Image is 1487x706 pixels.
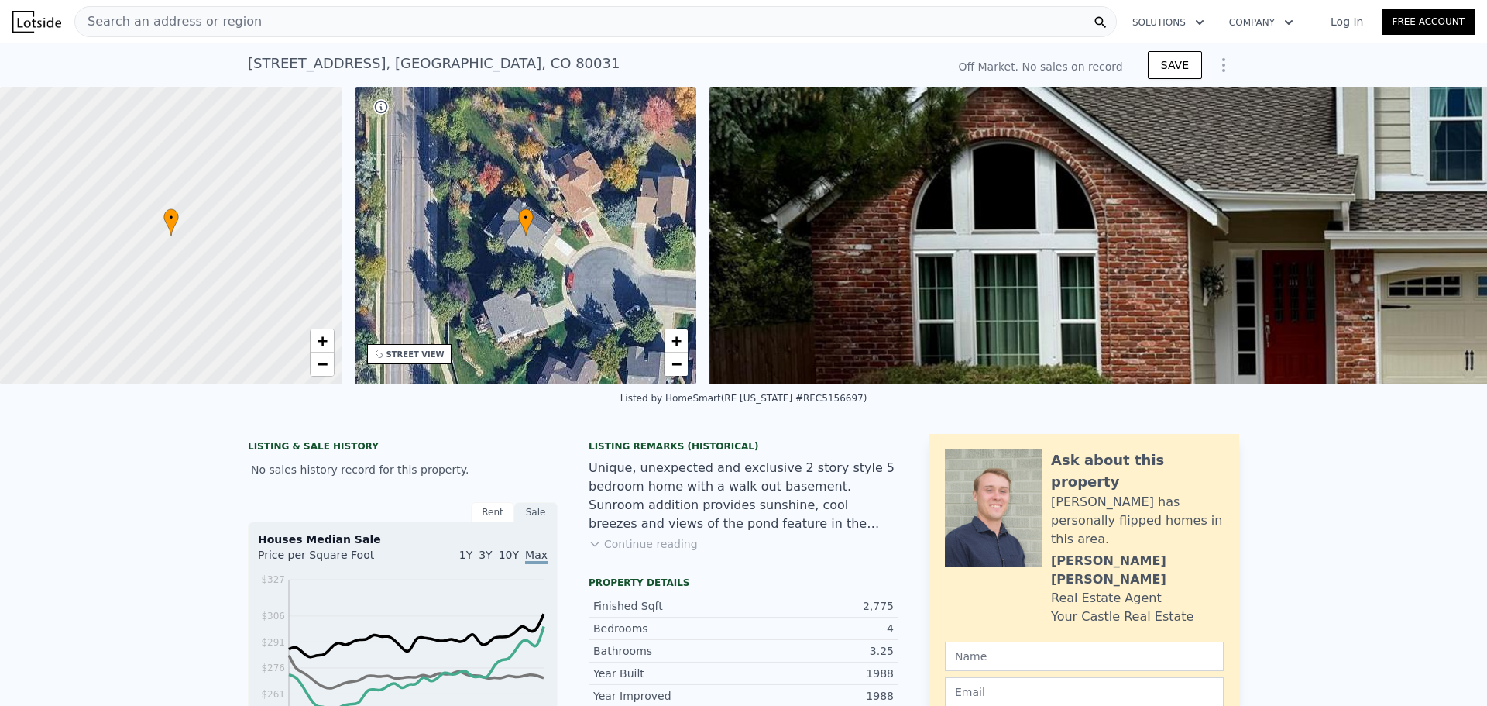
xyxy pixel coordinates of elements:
[589,440,898,453] div: Listing Remarks (Historical)
[311,353,334,376] a: Zoom out
[459,549,472,561] span: 1Y
[1120,9,1217,36] button: Solutions
[317,331,327,350] span: +
[311,329,334,353] a: Zoom in
[620,393,867,404] div: Listed by HomeSmart (RE [US_STATE] #REC5156697)
[589,459,898,533] div: Unique, unexpected and exclusive 2 story style 5 bedroom home with a walk out basement. Sunroom a...
[258,532,548,547] div: Houses Median Sale
[261,637,285,648] tspan: $291
[1051,552,1224,589] div: [PERSON_NAME] [PERSON_NAME]
[589,577,898,589] div: Property details
[518,211,534,225] span: •
[261,663,285,673] tspan: $276
[743,666,894,681] div: 1988
[261,611,285,622] tspan: $306
[743,643,894,659] div: 3.25
[248,456,558,484] div: No sales history record for this property.
[589,536,698,552] button: Continue reading
[671,331,682,350] span: +
[525,549,548,564] span: Max
[593,688,743,704] div: Year Improved
[665,353,688,376] a: Zoom out
[743,688,894,704] div: 1988
[1312,14,1382,29] a: Log In
[743,621,894,636] div: 4
[593,666,743,681] div: Year Built
[258,547,403,572] div: Price per Square Foot
[163,211,179,225] span: •
[12,11,61,33] img: Lotside
[945,642,1224,671] input: Name
[518,208,534,236] div: •
[1217,9,1306,36] button: Company
[75,12,262,31] span: Search an address or region
[471,502,514,522] div: Rent
[479,549,492,561] span: 3Y
[1208,50,1239,81] button: Show Options
[593,621,743,636] div: Bedrooms
[499,549,519,561] span: 10Y
[1051,589,1162,608] div: Real Estate Agent
[1051,493,1224,549] div: [PERSON_NAME] has personally flipped homes in this area.
[514,502,558,522] div: Sale
[1382,9,1475,35] a: Free Account
[1148,51,1202,79] button: SAVE
[593,643,743,659] div: Bathrooms
[1051,608,1193,626] div: Your Castle Real Estate
[593,598,743,614] div: Finished Sqft
[248,53,620,74] div: [STREET_ADDRESS] , [GEOGRAPHIC_DATA] , CO 80031
[743,598,894,614] div: 2,775
[317,354,327,374] span: −
[671,354,682,374] span: −
[1051,449,1224,493] div: Ask about this property
[386,349,445,360] div: STREET VIEW
[163,208,179,236] div: •
[248,440,558,456] div: LISTING & SALE HISTORY
[261,689,285,700] tspan: $261
[665,329,688,353] a: Zoom in
[958,59,1122,74] div: Off Market. No sales on record
[261,574,285,585] tspan: $327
